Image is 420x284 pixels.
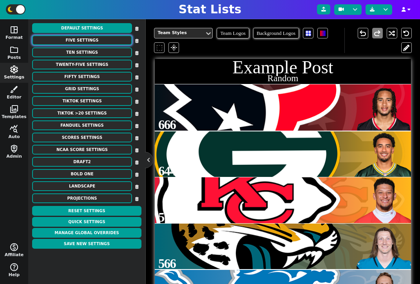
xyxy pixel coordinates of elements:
[358,28,368,38] button: undo
[9,65,19,74] span: settings
[9,262,19,272] span: help
[253,28,299,38] span: Background Logos
[32,239,141,249] button: Save New Settings
[9,144,19,153] span: shield_person
[373,29,382,38] span: redo
[372,28,383,38] button: redo
[32,60,132,69] button: Twenty-Five Settings
[32,181,132,191] button: landscape
[358,29,367,38] span: undo
[32,72,132,82] button: Fifty Settings
[32,120,132,130] button: Fanduel Settings
[32,96,132,106] button: TikTok Settings
[179,2,241,16] h1: Stat Lists
[32,108,132,118] button: TikTok >20 Settings
[9,242,19,252] span: monetization_on
[9,85,19,94] span: brush
[9,124,19,134] span: query_stats
[32,217,141,227] button: Quick Settings
[32,84,132,94] button: Grid Settings
[32,228,141,238] button: Manage Global Overrides
[32,47,132,57] button: Ten Settings
[9,25,19,35] span: space_dashboard
[158,208,176,227] span: 578
[157,30,201,36] div: Team Styles
[32,35,132,45] button: Five Settings
[158,162,176,181] span: 644
[32,133,132,142] button: Scores Settings
[32,145,132,155] button: NCAA Score Settings
[158,115,176,135] span: 666
[32,169,132,179] button: bold one
[32,206,141,216] button: Reset Settings
[32,193,132,203] button: projections
[9,45,19,55] span: folder
[155,58,411,76] h1: Example Post
[32,23,132,33] button: Default Settings
[32,157,132,167] button: DRAFT2
[158,254,176,273] span: 566
[217,28,249,38] span: Team Logos
[155,74,411,83] h2: Random
[9,104,19,114] span: photo_library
